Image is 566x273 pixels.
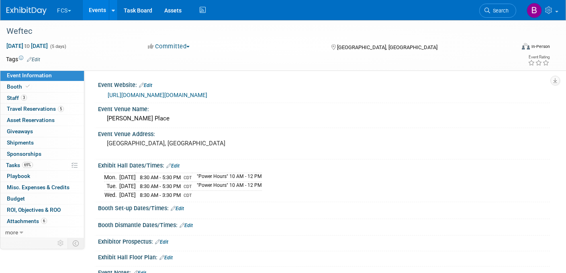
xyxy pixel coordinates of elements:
span: 69% [22,162,33,168]
a: Booth [0,81,84,92]
button: Committed [145,42,193,51]
span: 8:30 AM - 3:30 PM [140,192,181,198]
span: Booth [7,83,31,90]
div: Exhibit Hall Floor Plan: [98,251,550,262]
img: Format-Inperson.png [522,43,530,50]
span: Attachments [7,218,47,224]
div: Exhibit Hall Dates/Times: [98,159,550,170]
img: ExhibitDay [6,7,47,15]
span: 3 [21,95,27,101]
a: Edit [159,255,173,261]
span: [DATE] [DATE] [6,42,48,50]
div: Weftec [4,24,504,39]
div: Event Website: [98,79,550,89]
a: Asset Reservations [0,115,84,126]
div: In-Person [531,43,550,50]
td: Tue. [104,182,119,191]
a: Giveaways [0,126,84,137]
div: Event Venue Address: [98,128,550,138]
span: Playbook [7,173,30,179]
i: Booth reservation complete [26,84,30,89]
div: [PERSON_NAME] Place [104,112,544,125]
a: Edit [171,206,184,211]
a: ROI, Objectives & ROO [0,205,84,215]
a: Edit [27,57,40,62]
span: more [5,229,18,236]
pre: [GEOGRAPHIC_DATA], [GEOGRAPHIC_DATA] [107,140,278,147]
img: Barb DeWyer [527,3,542,18]
a: Attachments6 [0,216,84,227]
td: "Power Hours" 10 AM - 12 PM [192,182,262,191]
a: Playbook [0,171,84,182]
span: CDT [184,175,192,180]
span: ROI, Objectives & ROO [7,207,61,213]
div: Booth Dismantle Dates/Times: [98,219,550,230]
td: Tags [6,55,40,63]
span: Budget [7,195,25,202]
a: Edit [155,239,168,245]
div: Booth Set-up Dates/Times: [98,202,550,213]
span: 8:30 AM - 5:30 PM [140,174,181,180]
a: Sponsorships [0,149,84,159]
td: Mon. [104,173,119,182]
span: Search [490,8,509,14]
div: Event Venue Name: [98,103,550,113]
a: more [0,227,84,238]
span: Sponsorships [7,151,41,157]
span: Staff [7,95,27,101]
span: Tasks [6,162,33,168]
td: Wed. [104,190,119,199]
td: Personalize Event Tab Strip [54,238,68,248]
td: Toggle Event Tabs [68,238,84,248]
a: Staff3 [0,93,84,103]
a: Search [479,4,516,18]
td: [DATE] [119,182,136,191]
a: Edit [166,163,180,169]
span: Misc. Expenses & Credits [7,184,69,190]
span: [GEOGRAPHIC_DATA], [GEOGRAPHIC_DATA] [337,44,437,50]
span: to [23,43,31,49]
span: CDT [184,193,192,198]
span: 6 [41,218,47,224]
span: CDT [184,184,192,189]
a: Travel Reservations5 [0,103,84,114]
a: [URL][DOMAIN_NAME][DOMAIN_NAME] [108,92,207,98]
a: Edit [180,223,193,228]
div: Event Format [469,42,550,54]
span: (5 days) [49,44,66,49]
a: Edit [139,83,152,88]
a: Budget [0,193,84,204]
span: Asset Reservations [7,117,55,123]
td: [DATE] [119,173,136,182]
a: Event Information [0,70,84,81]
span: Shipments [7,139,34,146]
a: Shipments [0,137,84,148]
td: "Power Hours" 10 AM - 12 PM [192,173,262,182]
span: 8:30 AM - 5:30 PM [140,183,181,189]
span: Event Information [7,72,52,79]
span: Giveaways [7,128,33,134]
div: Event Rating [528,55,550,59]
div: Exhibitor Prospectus: [98,236,550,246]
a: Misc. Expenses & Credits [0,182,84,193]
span: Travel Reservations [7,105,64,112]
span: 5 [58,106,64,112]
td: [DATE] [119,190,136,199]
a: Tasks69% [0,160,84,171]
